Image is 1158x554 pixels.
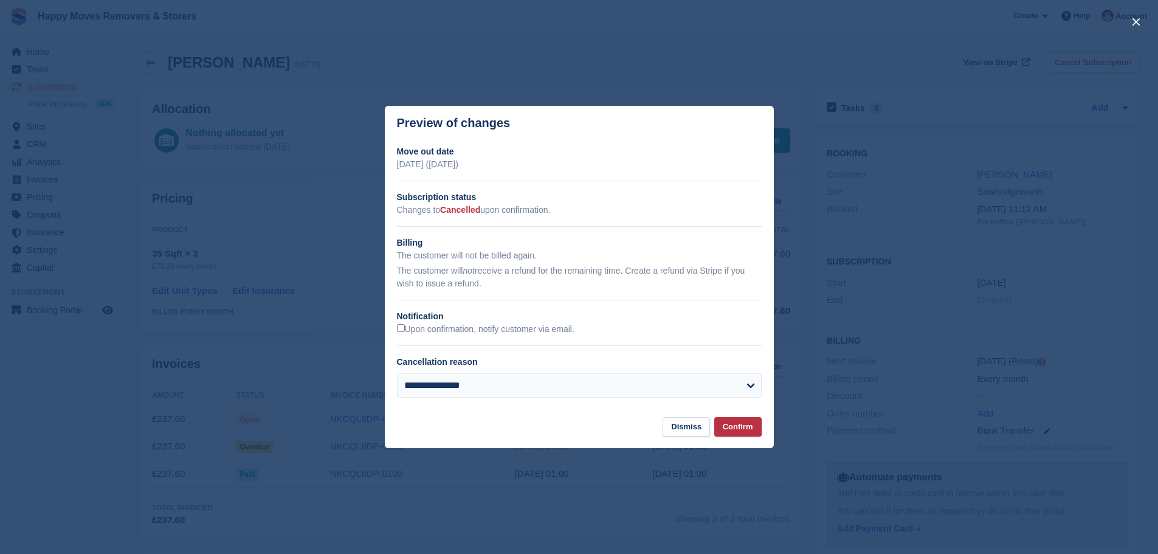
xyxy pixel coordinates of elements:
[714,417,762,437] button: Confirm
[397,145,762,158] h2: Move out date
[397,158,762,171] p: [DATE] ([DATE])
[397,357,478,367] label: Cancellation reason
[397,116,511,130] p: Preview of changes
[397,310,762,323] h2: Notification
[1126,12,1146,32] button: close
[463,266,474,275] em: not
[397,324,574,335] label: Upon confirmation, notify customer via email.
[397,191,762,204] h2: Subscription status
[397,237,762,249] h2: Billing
[440,205,480,215] span: Cancelled
[397,204,762,216] p: Changes to upon confirmation.
[397,265,762,290] p: The customer will receive a refund for the remaining time. Create a refund via Stripe if you wish...
[397,249,762,262] p: The customer will not be billed again.
[397,324,405,332] input: Upon confirmation, notify customer via email.
[663,417,710,437] button: Dismiss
